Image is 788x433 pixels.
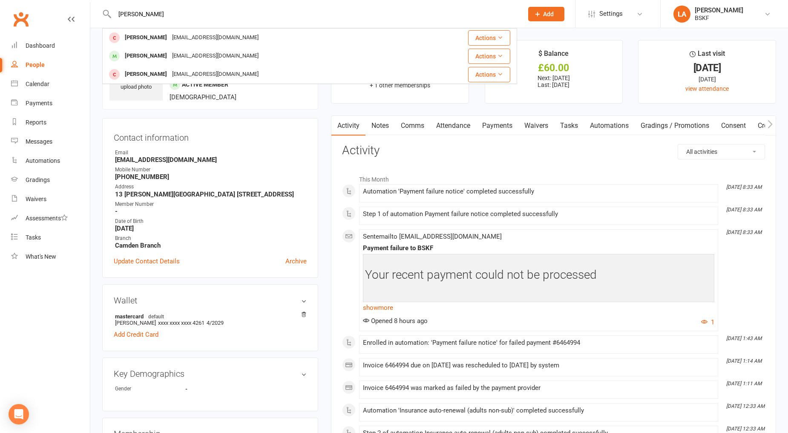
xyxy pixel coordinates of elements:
strong: [PHONE_NUMBER] [115,173,307,181]
a: People [11,55,90,75]
a: Waivers [518,116,554,136]
a: Tasks [11,228,90,247]
span: [DEMOGRAPHIC_DATA] [170,93,236,101]
strong: [DATE] [115,225,307,232]
a: Automations [11,151,90,170]
div: Gradings [26,176,50,183]
strong: 13 [PERSON_NAME][GEOGRAPHIC_DATA] [STREET_ADDRESS] [115,191,307,198]
div: [EMAIL_ADDRESS][DOMAIN_NAME] [170,50,261,62]
div: Messages [26,138,52,145]
div: Invoice 6464994 due on [DATE] was rescheduled to [DATE] by system [363,362,714,369]
div: [EMAIL_ADDRESS][DOMAIN_NAME] [170,32,261,44]
a: Notes [365,116,395,136]
i: [DATE] 8:33 AM [726,184,762,190]
a: view attendance [685,85,729,92]
div: Invoice 6464994 was marked as failed by the payment provider [363,384,714,392]
strong: mastercard [115,313,302,320]
a: Comms [395,116,430,136]
div: What's New [26,253,56,260]
i: [DATE] 1:11 AM [726,381,762,387]
a: Automations [584,116,635,136]
h3: Key Demographics [114,369,307,378]
div: LA [673,6,690,23]
span: default [146,313,167,320]
a: Payments [11,94,90,113]
div: Last visit [690,48,725,64]
a: Activity [331,116,365,136]
div: Automations [26,157,60,164]
div: Mobile Number [115,166,307,174]
a: Payments [476,116,518,136]
h3: Contact information [114,130,307,142]
span: Sent email to [EMAIL_ADDRESS][DOMAIN_NAME] [363,233,502,240]
a: Dashboard [11,36,90,55]
div: Payments [26,100,52,107]
p: Next: [DATE] Last: [DATE] [493,75,615,88]
h3: Wallet [114,296,307,305]
i: [DATE] 1:43 AM [726,335,762,341]
a: Messages [11,132,90,151]
div: Gender [115,385,185,393]
div: Dashboard [26,42,55,49]
div: [PERSON_NAME] [122,50,170,62]
a: Consent [715,116,752,136]
a: show more [363,302,714,314]
a: Calendar [11,75,90,94]
div: Open Intercom Messenger [9,404,29,424]
div: Email [115,149,307,157]
a: Clubworx [10,9,32,30]
i: [DATE] 8:33 AM [726,229,762,235]
span: + 1 other memberships [370,82,430,89]
div: [DATE] [646,64,768,72]
a: Assessments [11,209,90,228]
i: [DATE] 12:33 AM [726,403,765,409]
span: Settings [599,4,623,23]
a: Reports [11,113,90,132]
li: This Month [342,170,765,184]
span: Add [543,11,554,17]
strong: - [185,386,234,392]
div: Address [115,183,307,191]
button: Add [528,7,564,21]
div: Enrolled in automation: 'Payment failure notice' for failed payment #6464994 [363,339,714,346]
button: Actions [468,67,510,82]
button: 1 [701,317,714,327]
a: Archive [285,256,307,266]
i: [DATE] 1:14 AM [726,358,762,364]
div: [PERSON_NAME] [122,68,170,81]
div: [PERSON_NAME] [122,32,170,44]
a: Gradings [11,170,90,190]
a: Waivers [11,190,90,209]
div: Member Number [115,200,307,208]
div: Automation 'Insurance auto-renewal (adults non-sub)' completed successfully [363,407,714,414]
h3: Activity [342,144,765,157]
a: What's New [11,247,90,266]
a: Add Credit Card [114,329,158,340]
div: Waivers [26,196,46,202]
div: Assessments [26,215,68,222]
li: [PERSON_NAME] [114,312,307,327]
span: Your recent payment could not be processed [365,268,597,282]
a: Tasks [554,116,584,136]
a: Attendance [430,116,476,136]
div: Reports [26,119,46,126]
button: Actions [468,30,510,46]
input: Search... [112,8,517,20]
button: Actions [468,49,510,64]
div: Calendar [26,81,49,87]
div: [EMAIL_ADDRESS][DOMAIN_NAME] [170,68,261,81]
div: Tasks [26,234,41,241]
span: Active member [182,81,228,88]
strong: Camden Branch [115,242,307,249]
div: BSKF [695,14,743,22]
div: £60.00 [493,64,615,72]
div: [DATE] [646,75,768,84]
span: 4/2029 [207,320,224,326]
i: [DATE] 8:33 AM [726,207,762,213]
div: People [26,61,45,68]
div: Payment failure to BSKF [363,245,714,252]
a: Update Contact Details [114,256,180,266]
div: Date of Birth [115,217,307,225]
a: Gradings / Promotions [635,116,715,136]
div: Step 1 of automation Payment failure notice completed successfully [363,211,714,218]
